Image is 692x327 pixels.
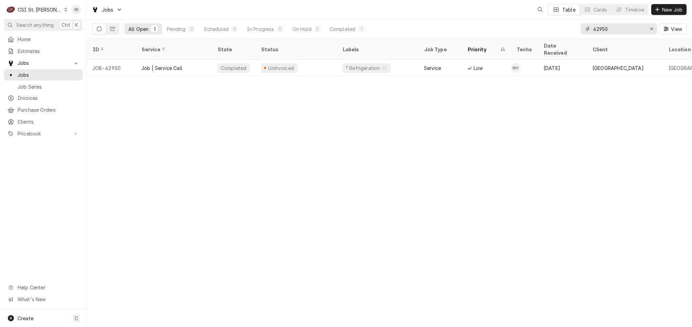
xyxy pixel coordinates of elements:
[141,65,182,72] div: Job | Service Call
[61,21,70,29] span: Ctrl
[167,25,185,33] div: Pending
[4,81,83,92] a: Job Series
[661,6,684,13] span: New Job
[345,65,388,72] div: ² Refrigeration ❄️
[544,42,580,56] div: Date Received
[4,92,83,104] a: Invoices
[18,296,78,303] span: What's New
[18,130,69,137] span: Pricebook
[204,25,228,33] div: Scheduled
[474,65,483,72] span: Low
[562,6,575,13] div: Table
[267,65,295,72] div: Uninvoiced
[511,63,520,73] div: Moe Hamed's Avatar
[646,23,657,34] button: Erase input
[18,284,78,291] span: Help Center
[4,294,83,305] a: Go to What's New
[92,46,129,53] div: ID
[141,46,205,53] div: Service
[4,69,83,80] a: Jobs
[75,21,78,29] span: K
[128,25,148,33] div: All Open
[71,5,81,14] div: Shayla Bell's Avatar
[18,118,79,125] span: Clients
[89,4,125,15] a: Go to Jobs
[359,25,363,33] div: 1
[18,6,62,13] div: CSI St. [PERSON_NAME]
[16,21,54,29] span: Search anything
[4,116,83,127] a: Clients
[342,46,413,53] div: Labels
[4,46,83,57] a: Estimates
[153,25,157,33] div: 1
[18,48,79,55] span: Estimates
[18,94,79,102] span: Invoices
[592,46,656,53] div: Client
[660,23,687,34] button: View
[467,46,499,53] div: Priority
[625,6,644,13] div: Timeline
[18,36,79,43] span: Home
[18,83,79,90] span: Job Series
[4,128,83,139] a: Go to Pricebook
[18,71,79,78] span: Jobs
[87,60,136,76] div: JOB-42950
[75,315,78,322] span: C
[516,46,533,53] div: Techs
[233,25,237,33] div: 0
[18,59,69,67] span: Jobs
[18,315,33,321] span: Create
[538,60,587,76] div: [DATE]
[670,25,684,33] span: View
[535,4,546,15] button: Open search
[424,65,441,72] div: Service
[4,57,83,69] a: Go to Jobs
[593,23,644,34] input: Keyword search
[261,46,330,53] div: Status
[6,5,16,14] div: C
[4,282,83,293] a: Go to Help Center
[18,106,79,113] span: Purchase Orders
[592,65,644,72] div: [GEOGRAPHIC_DATA]
[316,25,320,33] div: 0
[651,4,687,15] button: New Job
[247,25,274,33] div: In Progress
[217,46,250,53] div: State
[593,6,607,13] div: Cards
[424,46,457,53] div: Job Type
[4,104,83,115] a: Purchase Orders
[4,34,83,45] a: Home
[220,65,247,72] div: Completed
[278,25,282,33] div: 0
[4,19,83,31] button: Search anythingCtrlK
[6,5,16,14] div: CSI St. Louis's Avatar
[71,5,81,14] div: SB
[511,63,520,73] div: MH
[330,25,355,33] div: Completed
[102,6,113,13] span: Jobs
[292,25,312,33] div: On Hold
[190,25,194,33] div: 0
